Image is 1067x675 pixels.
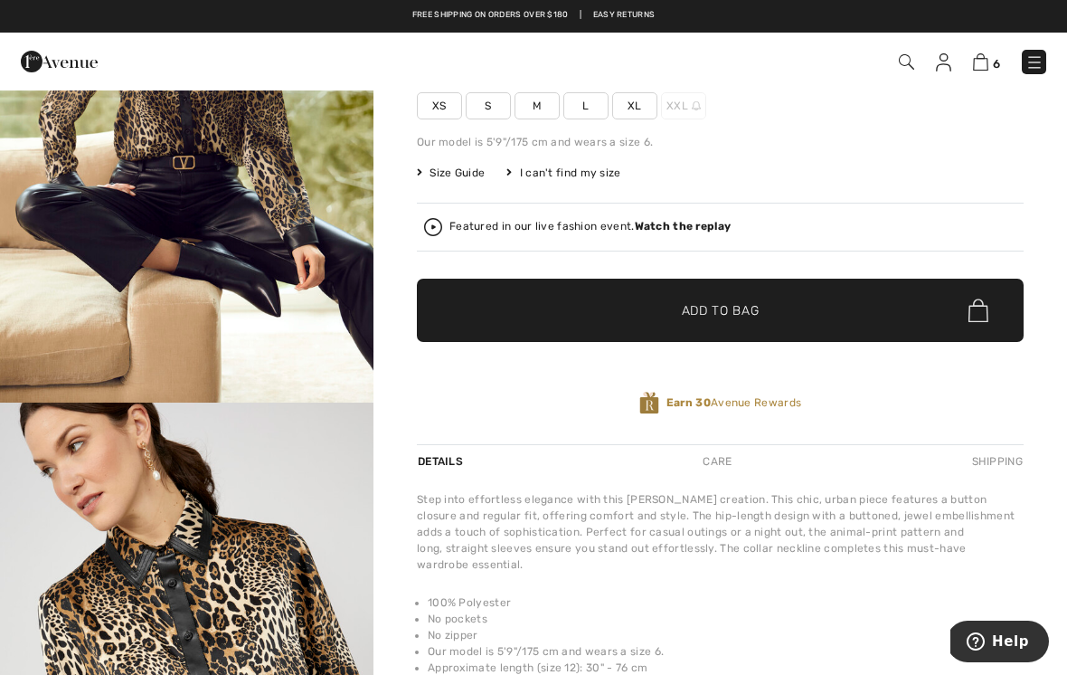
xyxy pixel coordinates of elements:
div: Care [687,445,747,478]
span: XS [417,92,462,119]
iframe: Opens a widget where you can find more information [950,621,1049,666]
span: S [466,92,511,119]
div: Our model is 5'9"/175 cm and wears a size 6. [417,134,1024,150]
img: Search [899,54,914,70]
img: My Info [936,53,951,71]
img: ring-m.svg [692,101,701,110]
a: Easy Returns [593,9,656,22]
img: Menu [1025,53,1043,71]
div: I can't find my size [506,165,620,181]
li: 100% Polyester [428,594,1024,611]
div: Shipping [968,445,1024,478]
span: L [563,92,609,119]
img: 1ère Avenue [21,43,98,80]
img: Watch the replay [424,218,442,236]
li: Our model is 5'9"/175 cm and wears a size 6. [428,643,1024,660]
div: Step into effortless elegance with this [PERSON_NAME] creation. This chic, urban piece features a... [417,491,1024,573]
a: 1ère Avenue [21,52,98,69]
button: Add to Bag [417,279,1024,342]
a: 6 [973,51,1000,72]
span: Add to Bag [682,301,760,320]
strong: Earn 30 [666,396,711,409]
span: XL [612,92,657,119]
img: Shopping Bag [973,53,988,71]
img: Bag.svg [968,299,988,322]
a: Free shipping on orders over $180 [412,9,569,22]
span: XXL [661,92,706,119]
img: Avenue Rewards [639,391,659,415]
span: | [580,9,581,22]
span: 6 [993,57,1000,71]
li: No pockets [428,611,1024,627]
li: No zipper [428,627,1024,643]
span: Avenue Rewards [666,395,801,411]
strong: Watch the replay [635,220,732,233]
div: Details [417,445,467,478]
div: Featured in our live fashion event. [449,221,731,233]
span: Size Guide [417,165,485,181]
span: M [515,92,560,119]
